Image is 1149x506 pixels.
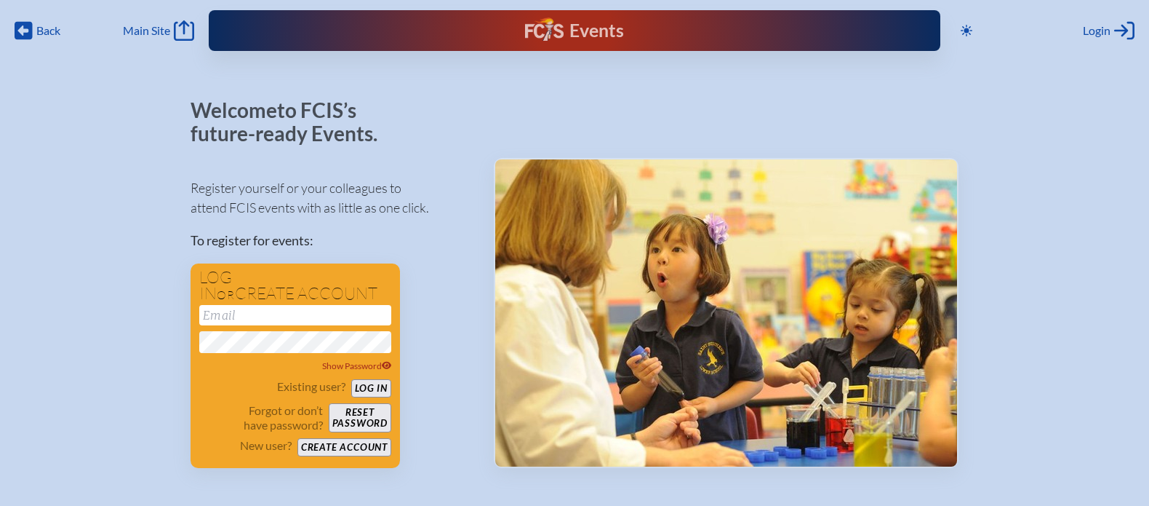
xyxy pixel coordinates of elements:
[240,438,292,453] p: New user?
[277,379,345,394] p: Existing user?
[123,23,170,38] span: Main Site
[199,269,391,302] h1: Log in create account
[36,23,60,38] span: Back
[1083,23,1110,38] span: Login
[123,20,194,41] a: Main Site
[191,99,394,145] p: Welcome to FCIS’s future-ready Events.
[329,403,391,432] button: Resetpassword
[495,159,957,467] img: Events
[191,178,471,218] p: Register yourself or your colleagues to attend FCIS events with as little as one click.
[322,360,392,371] span: Show Password
[199,403,323,432] p: Forgot or don’t have password?
[199,305,391,325] input: Email
[217,288,235,302] span: or
[351,379,391,398] button: Log in
[297,438,391,456] button: Create account
[415,17,734,44] div: FCIS Events — Future ready
[191,231,471,250] p: To register for events:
